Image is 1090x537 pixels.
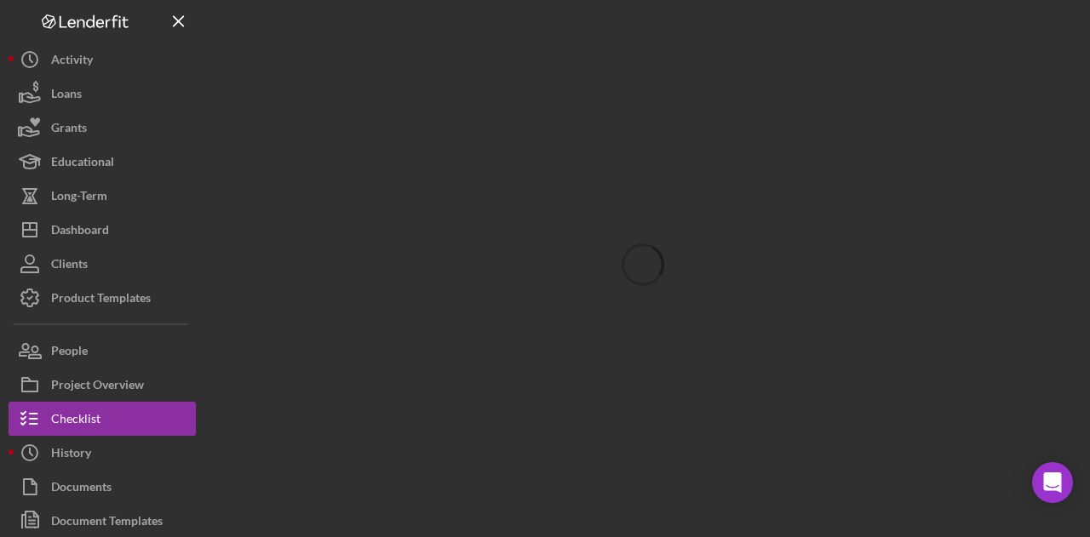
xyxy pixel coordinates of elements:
div: Educational [51,145,114,183]
div: Checklist [51,402,100,440]
div: Long-Term [51,179,107,217]
div: Documents [51,470,112,508]
button: Grants [9,111,196,145]
div: Grants [51,111,87,149]
button: Clients [9,247,196,281]
div: History [51,436,91,474]
div: Open Intercom Messenger [1032,462,1073,503]
button: Educational [9,145,196,179]
button: Dashboard [9,213,196,247]
button: People [9,334,196,368]
div: Loans [51,77,82,115]
button: Long-Term [9,179,196,213]
div: Dashboard [51,213,109,251]
div: Activity [51,43,93,81]
div: Clients [51,247,88,285]
button: Activity [9,43,196,77]
button: Product Templates [9,281,196,315]
button: History [9,436,196,470]
button: Documents [9,470,196,504]
button: Loans [9,77,196,111]
div: Project Overview [51,368,144,406]
button: Project Overview [9,368,196,402]
div: Product Templates [51,281,151,319]
div: People [51,334,88,372]
button: Checklist [9,402,196,436]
